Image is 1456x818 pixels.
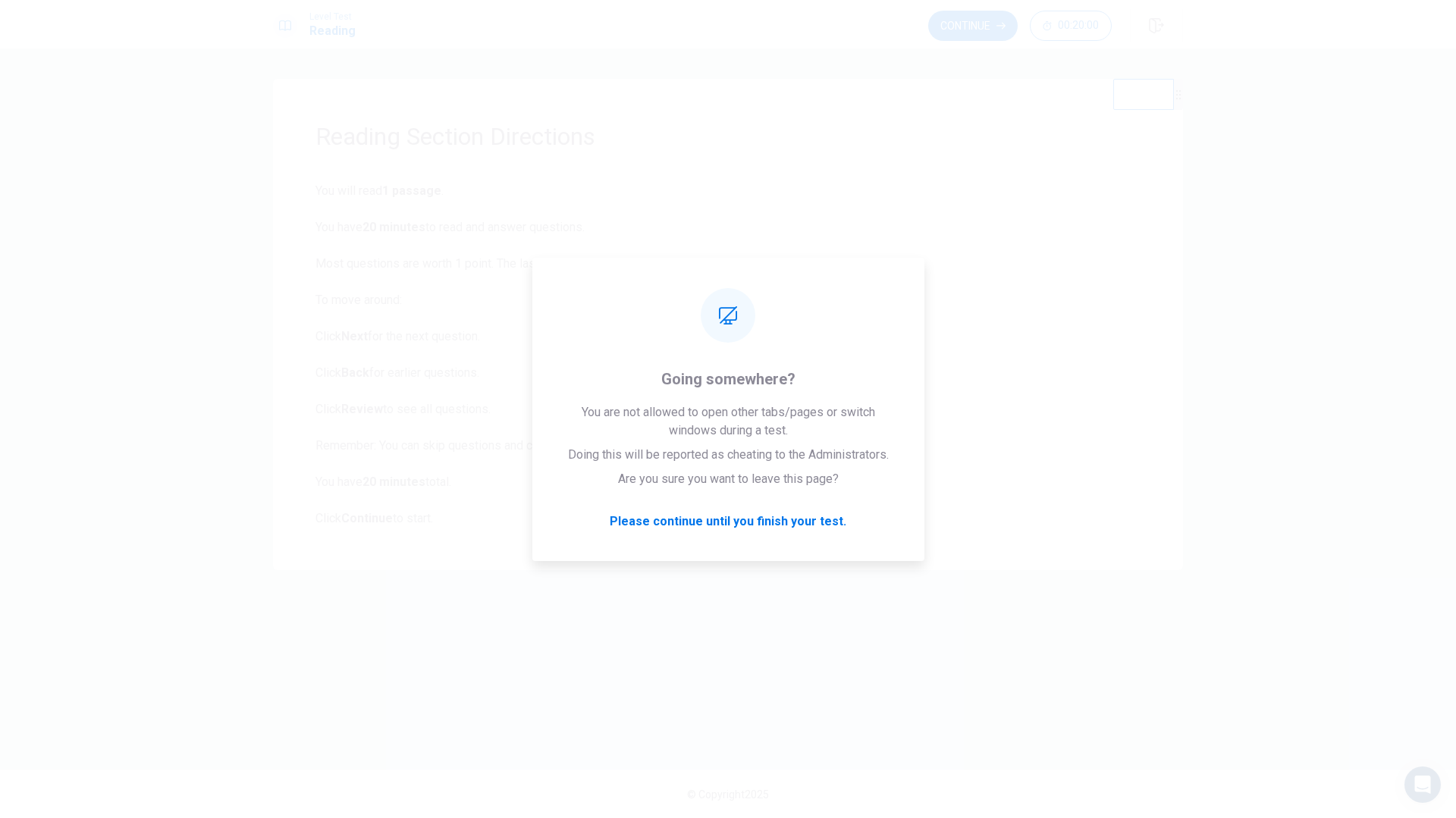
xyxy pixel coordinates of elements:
[362,475,425,489] b: 20 minutes
[341,511,393,525] b: Continue
[309,11,356,22] span: Level Test
[1058,20,1099,32] span: 00:20:00
[1030,11,1112,41] button: 00:20:00
[928,11,1018,41] button: Continue
[687,788,769,801] span: © Copyright 2025
[382,183,441,198] b: 1 passage
[315,182,1141,528] span: You will read . You have to read and answer questions. Most questions are worth 1 point. The last...
[341,329,368,343] b: Next
[341,365,369,380] b: Back
[309,22,356,40] h1: Reading
[1404,766,1441,803] div: Open Intercom Messenger
[315,121,1141,152] h1: Reading Section Directions
[362,220,425,234] b: 20 minutes
[341,402,383,416] b: Review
